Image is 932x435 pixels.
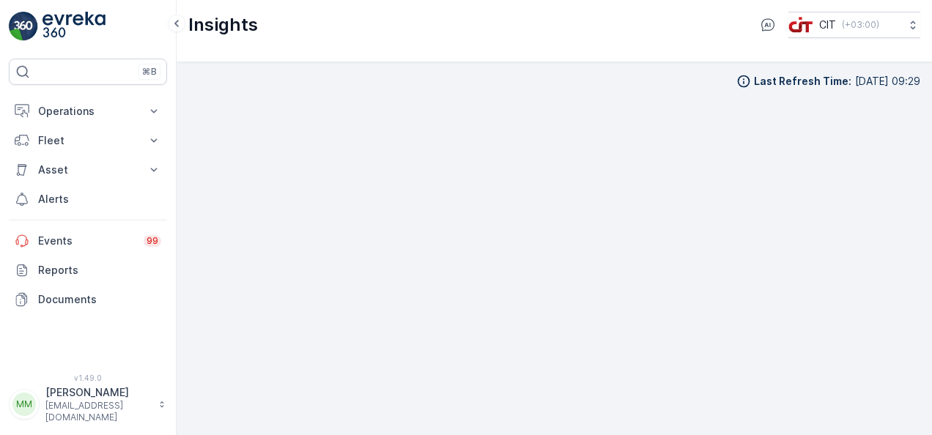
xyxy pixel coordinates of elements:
[146,234,159,248] p: 99
[9,256,167,285] a: Reports
[45,385,151,400] p: [PERSON_NAME]
[754,74,851,89] p: Last Refresh Time :
[9,226,167,256] a: Events99
[38,192,161,207] p: Alerts
[142,66,157,78] p: ⌘B
[788,17,813,33] img: cit-logo_pOk6rL0.png
[9,385,167,423] button: MM[PERSON_NAME][EMAIL_ADDRESS][DOMAIN_NAME]
[9,285,167,314] a: Documents
[9,373,167,382] span: v 1.49.0
[9,126,167,155] button: Fleet
[9,155,167,185] button: Asset
[819,18,836,32] p: CIT
[788,12,920,38] button: CIT(+03:00)
[42,12,106,41] img: logo_light-DOdMpM7g.png
[38,104,138,119] p: Operations
[842,19,879,31] p: ( +03:00 )
[855,74,920,89] p: [DATE] 09:29
[9,97,167,126] button: Operations
[9,185,167,214] a: Alerts
[38,263,161,278] p: Reports
[9,12,38,41] img: logo
[45,400,151,423] p: [EMAIL_ADDRESS][DOMAIN_NAME]
[12,393,36,416] div: MM
[38,163,138,177] p: Asset
[188,13,258,37] p: Insights
[38,133,138,148] p: Fleet
[38,292,161,307] p: Documents
[38,234,135,248] p: Events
